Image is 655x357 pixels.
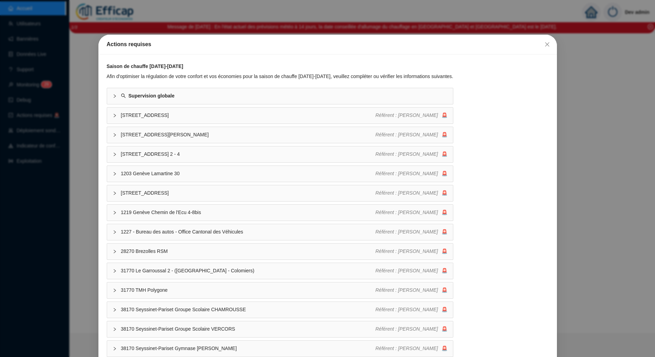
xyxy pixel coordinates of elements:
[542,42,553,47] span: Fermer
[121,189,376,197] span: [STREET_ADDRESS]
[375,325,447,333] div: 🚨
[107,341,453,357] div: 38170 Seyssinet-Pariset Gymnase [PERSON_NAME]Référent : [PERSON_NAME]🚨
[113,152,117,156] span: collapsed
[107,63,183,69] strong: Saison de chauffe [DATE]-[DATE]
[375,345,447,352] div: 🚨
[375,210,438,215] span: Référent : [PERSON_NAME]
[113,288,117,292] span: collapsed
[107,88,453,104] div: Supervision globale
[107,321,453,337] div: 38170 Seyssinet-Pariset Groupe Scolaire VERCORSRéférent : [PERSON_NAME]🚨
[375,287,438,293] span: Référent : [PERSON_NAME]
[121,287,376,294] span: 31770 TMH Polygone
[107,224,453,240] div: 1227 - Bureau des autos - Office Cantonal des VéhiculesRéférent : [PERSON_NAME]🚨
[121,170,376,177] span: 1203 Genève Lamartine 30
[121,112,376,119] span: [STREET_ADDRESS]
[375,326,438,332] span: Référent : [PERSON_NAME]
[113,347,117,351] span: collapsed
[113,249,117,254] span: collapsed
[121,228,376,236] span: 1227 - Bureau des autos - Office Cantonal des Véhicules
[113,211,117,215] span: collapsed
[375,171,438,176] span: Référent : [PERSON_NAME]
[107,205,453,221] div: 1219 Genève Chemin de l'Ecu 4-8bisRéférent : [PERSON_NAME]🚨
[121,345,376,352] span: 38170 Seyssinet-Pariset Gymnase [PERSON_NAME]
[113,327,117,331] span: collapsed
[375,307,438,312] span: Référent : [PERSON_NAME]
[107,146,453,162] div: [STREET_ADDRESS] 2 - 4Référent : [PERSON_NAME]🚨
[375,209,447,216] div: 🚨
[107,166,453,182] div: 1203 Genève Lamartine 30Référent : [PERSON_NAME]🚨
[542,39,553,50] button: Close
[113,191,117,195] span: collapsed
[113,308,117,312] span: collapsed
[107,263,453,279] div: 31770 Le Garroussal 2 - ([GEOGRAPHIC_DATA] - Colomiers)Référent : [PERSON_NAME]🚨
[375,189,447,197] div: 🚨
[121,267,376,274] span: 31770 Le Garroussal 2 - ([GEOGRAPHIC_DATA] - Colomiers)
[113,172,117,176] span: collapsed
[113,113,117,118] span: collapsed
[107,73,453,80] div: Afin d'optimiser la régulation de votre confort et vos économies pour la saison de chauffe [DATE]...
[375,229,438,235] span: Référent : [PERSON_NAME]
[121,306,376,313] span: 38170 Seyssinet-Pariset Groupe Scolaire CHAMROUSSE
[375,112,438,118] span: Référent : [PERSON_NAME]
[107,108,453,124] div: [STREET_ADDRESS]Référent : [PERSON_NAME]🚨
[121,93,126,98] span: search
[107,185,453,201] div: [STREET_ADDRESS]Référent : [PERSON_NAME]🚨
[121,209,376,216] span: 1219 Genève Chemin de l'Ecu 4-8bis
[121,151,376,158] span: [STREET_ADDRESS] 2 - 4
[113,269,117,273] span: collapsed
[375,151,447,158] div: 🚨
[113,230,117,234] span: collapsed
[107,282,453,298] div: 31770 TMH PolygoneRéférent : [PERSON_NAME]🚨
[375,170,447,177] div: 🚨
[375,267,447,274] div: 🚨
[121,325,376,333] span: 38170 Seyssinet-Pariset Groupe Scolaire VERCORS
[107,302,453,318] div: 38170 Seyssinet-Pariset Groupe Scolaire CHAMROUSSERéférent : [PERSON_NAME]🚨
[375,112,447,119] div: 🚨
[375,151,438,157] span: Référent : [PERSON_NAME]
[107,127,453,143] div: [STREET_ADDRESS][PERSON_NAME]Référent : [PERSON_NAME]🚨
[129,93,175,99] strong: Supervision globale
[375,248,438,254] span: Référent : [PERSON_NAME]
[121,131,376,138] span: [STREET_ADDRESS][PERSON_NAME]
[375,228,447,236] div: 🚨
[375,268,438,273] span: Référent : [PERSON_NAME]
[113,133,117,137] span: collapsed
[544,42,550,47] span: close
[375,306,447,313] div: 🚨
[375,346,438,351] span: Référent : [PERSON_NAME]
[375,190,438,196] span: Référent : [PERSON_NAME]
[107,244,453,260] div: 28270 Brezolles RSMRéférent : [PERSON_NAME]🚨
[113,94,117,98] span: collapsed
[107,40,549,49] div: Actions requises
[375,131,447,138] div: 🚨
[121,248,376,255] span: 28270 Brezolles RSM
[375,132,438,137] span: Référent : [PERSON_NAME]
[375,248,447,255] div: 🚨
[375,287,447,294] div: 🚨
